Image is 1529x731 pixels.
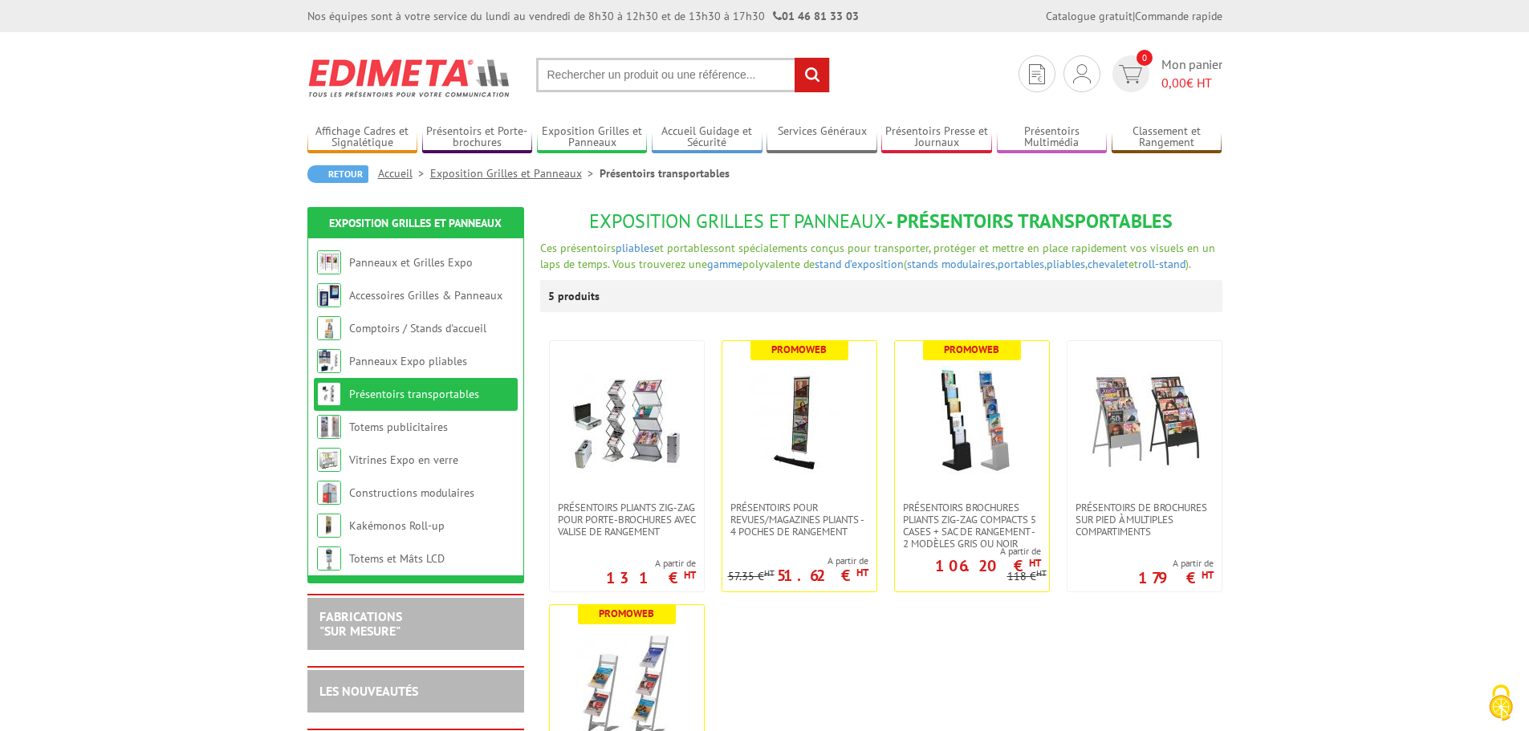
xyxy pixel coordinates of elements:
p: 179 € [1138,573,1214,583]
a: Présentoirs transportables [349,387,479,401]
img: Kakémonos Roll-up [317,514,341,538]
a: Présentoirs Multimédia [997,124,1108,151]
a: Présentoirs et Porte-brochures [422,124,533,151]
button: Cookies (fenêtre modale) [1473,676,1529,731]
span: Présentoirs pour revues/magazines pliants - 4 poches de rangement [730,502,868,538]
a: Kakémonos Roll-up [349,518,445,533]
img: devis rapide [1073,64,1091,83]
a: Présentoirs de brochures sur pied à multiples compartiments [1067,502,1222,538]
sup: HT [1036,567,1047,579]
sup: HT [684,568,696,582]
a: Totems publicitaires [349,420,448,434]
p: 51.62 € [777,571,868,580]
span: A partir de [606,557,696,570]
strong: 01 46 81 33 03 [773,9,859,23]
a: Accueil [378,166,430,181]
sup: HT [856,566,868,579]
div: Nos équipes sont à votre service du lundi au vendredi de 8h30 à 12h30 et de 13h30 à 17h30 [307,8,859,24]
a: Commande rapide [1135,9,1222,23]
li: Présentoirs transportables [600,165,730,181]
span: A partir de [895,545,1041,558]
p: 118 € [1007,571,1047,583]
img: Comptoirs / Stands d'accueil [317,316,341,340]
img: Accessoires Grilles & Panneaux [317,283,341,307]
a: Panneaux et Grilles Expo [349,255,473,270]
span: Présentoirs pliants Zig-Zag pour porte-brochures avec valise de rangement [558,502,696,538]
a: FABRICATIONS"Sur Mesure" [319,608,402,639]
img: Vitrines Expo en verre [317,448,341,472]
img: Panneaux Expo pliables [317,349,341,373]
sup: HT [764,567,775,579]
a: stand d’exposition [815,257,904,271]
a: roll-stand [1138,257,1185,271]
a: Accueil Guidage et Sécurité [652,124,762,151]
a: gamme [707,257,742,271]
b: Promoweb [599,607,654,620]
span: Présentoirs brochures pliants Zig-Zag compacts 5 cases + sac de rangement - 2 Modèles Gris ou Noir [903,502,1041,550]
img: Cookies (fenêtre modale) [1481,683,1521,723]
div: | [1046,8,1222,24]
b: Promoweb [771,343,827,356]
img: Présentoirs brochures pliants Zig-Zag compacts 5 cases + sac de rangement - 2 Modèles Gris ou Noir [916,365,1028,477]
span: Mon panier [1161,55,1222,92]
a: LES NOUVEAUTÉS [319,683,418,699]
span: ( , , , et ). [904,257,1191,271]
span: Présentoirs de brochures sur pied à multiples compartiments [1076,502,1214,538]
a: Constructions modulaires [349,485,474,500]
a: Présentoirs pliants Zig-Zag pour porte-brochures avec valise de rangement [550,502,704,538]
a: Affichage Cadres et Signalétique [307,124,418,151]
p: 131 € [606,573,696,583]
img: Totems publicitaires [317,415,341,439]
a: stands modulaires [907,257,995,271]
a: Présentoirs pour revues/magazines pliants - 4 poches de rangement [722,502,876,538]
span: 0 [1137,50,1153,66]
p: 57.35 € [728,571,775,583]
a: Classement et Rangement [1112,124,1222,151]
a: Présentoirs brochures pliants Zig-Zag compacts 5 cases + sac de rangement - 2 Modèles Gris ou Noir [895,502,1049,550]
a: pliables [616,241,654,255]
img: Présentoirs transportables [317,382,341,406]
img: Présentoirs de brochures sur pied à multiples compartiments [1088,365,1201,477]
input: rechercher [795,58,829,92]
a: pliables [1047,257,1085,271]
p: 5 produits [548,280,608,312]
span: Ces présentoirs [540,241,616,255]
img: Constructions modulaires [317,481,341,505]
h1: - Présentoirs transportables [540,211,1222,232]
a: Présentoirs Presse et Journaux [881,124,992,151]
span: € HT [1161,74,1222,92]
b: Promoweb [944,343,999,356]
a: Comptoirs / Stands d'accueil [349,321,486,335]
img: Panneaux et Grilles Expo [317,250,341,274]
a: Accessoires Grilles & Panneaux [349,288,502,303]
a: Vitrines Expo en verre [349,453,458,467]
sup: HT [1202,568,1214,582]
a: chevalet [1088,257,1128,271]
span: A partir de [1138,557,1214,570]
a: Exposition Grilles et Panneaux [329,216,502,230]
a: Totems et Mâts LCD [349,551,445,566]
font: et portables [540,241,1215,271]
p: 106.20 € [935,561,1041,571]
img: Edimeta [307,48,512,108]
img: Totems et Mâts LCD [317,546,341,571]
span: 0,00 [1161,75,1186,91]
img: devis rapide [1119,65,1142,83]
a: Exposition Grilles et Panneaux [430,166,600,181]
span: A partir de [728,554,868,567]
img: Présentoirs pliants Zig-Zag pour porte-brochures avec valise de rangement [571,365,683,477]
a: Exposition Grilles et Panneaux [537,124,648,151]
span: sont spécialements conçus pour transporter, protéger et mettre en place rapidement vos visuels en... [540,241,1215,271]
a: Panneaux Expo pliables [349,354,467,368]
a: devis rapide 0 Mon panier 0,00€ HT [1108,55,1222,92]
input: Rechercher un produit ou une référence... [536,58,830,92]
img: devis rapide [1029,64,1045,84]
a: Services Généraux [767,124,877,151]
img: Présentoirs pour revues/magazines pliants - 4 poches de rangement [743,365,856,477]
sup: HT [1029,556,1041,570]
a: Catalogue gratuit [1046,9,1133,23]
span: Exposition Grilles et Panneaux [589,209,886,234]
a: Retour [307,165,368,183]
a: portables [998,257,1044,271]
